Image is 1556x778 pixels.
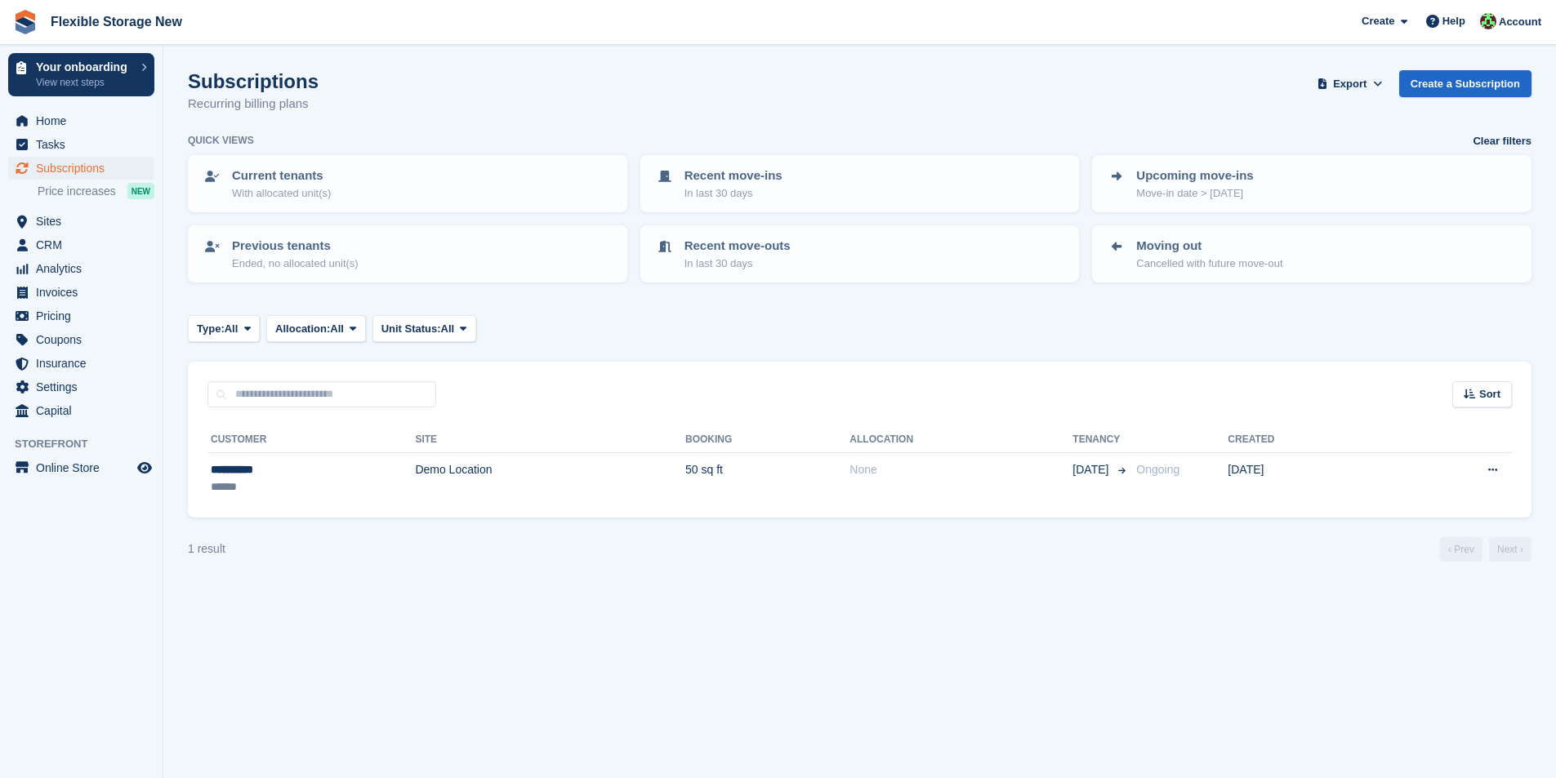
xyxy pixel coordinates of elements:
[36,157,134,180] span: Subscriptions
[8,53,154,96] a: Your onboarding View next steps
[684,237,791,256] p: Recent move-outs
[1399,70,1531,97] a: Create a Subscription
[8,157,154,180] a: menu
[685,427,849,453] th: Booking
[1362,13,1394,29] span: Create
[36,257,134,280] span: Analytics
[1136,256,1282,272] p: Cancelled with future move-out
[685,453,849,505] td: 50 sq ft
[232,167,331,185] p: Current tenants
[684,185,782,202] p: In last 30 days
[188,540,225,558] div: 1 result
[642,157,1078,211] a: Recent move-ins In last 30 days
[36,75,133,90] p: View next steps
[415,427,685,453] th: Site
[415,453,685,505] td: Demo Location
[1072,461,1112,478] span: [DATE]
[441,321,455,337] span: All
[330,321,344,337] span: All
[232,185,331,202] p: With allocated unit(s)
[1473,133,1531,149] a: Clear filters
[197,321,225,337] span: Type:
[1228,453,1392,505] td: [DATE]
[8,281,154,304] a: menu
[849,427,1072,453] th: Allocation
[36,281,134,304] span: Invoices
[36,133,134,156] span: Tasks
[8,305,154,327] a: menu
[8,399,154,422] a: menu
[36,109,134,132] span: Home
[1094,157,1530,211] a: Upcoming move-ins Move-in date > [DATE]
[8,257,154,280] a: menu
[8,233,154,256] a: menu
[13,10,38,34] img: stora-icon-8386f47178a22dfd0bd8f6a31ec36ba5ce8667c1dd55bd0f319d3a0aa187defe.svg
[8,210,154,233] a: menu
[207,427,415,453] th: Customer
[8,456,154,479] a: menu
[1136,237,1282,256] p: Moving out
[275,321,330,337] span: Allocation:
[36,328,134,351] span: Coupons
[36,210,134,233] span: Sites
[266,315,366,342] button: Allocation: All
[127,183,154,199] div: NEW
[8,328,154,351] a: menu
[8,133,154,156] a: menu
[372,315,476,342] button: Unit Status: All
[1228,427,1392,453] th: Created
[38,182,154,200] a: Price increases NEW
[188,133,254,148] h6: Quick views
[188,70,319,92] h1: Subscriptions
[36,456,134,479] span: Online Store
[189,157,626,211] a: Current tenants With allocated unit(s)
[849,461,1072,478] div: None
[1437,537,1535,562] nav: Page
[225,321,239,337] span: All
[1136,185,1253,202] p: Move-in date > [DATE]
[36,376,134,398] span: Settings
[684,256,791,272] p: In last 30 days
[8,109,154,132] a: menu
[36,352,134,375] span: Insurance
[8,376,154,398] a: menu
[1480,13,1496,29] img: David Jones
[1442,13,1465,29] span: Help
[135,458,154,478] a: Preview store
[188,95,319,113] p: Recurring billing plans
[381,321,441,337] span: Unit Status:
[1479,386,1500,402] span: Sort
[1489,537,1531,562] a: Next
[189,227,626,281] a: Previous tenants Ended, no allocated unit(s)
[8,352,154,375] a: menu
[1314,70,1386,97] button: Export
[232,256,359,272] p: Ended, no allocated unit(s)
[38,184,116,199] span: Price increases
[1333,76,1367,92] span: Export
[1136,167,1253,185] p: Upcoming move-ins
[642,227,1078,281] a: Recent move-outs In last 30 days
[44,8,189,35] a: Flexible Storage New
[232,237,359,256] p: Previous tenants
[188,315,260,342] button: Type: All
[1094,227,1530,281] a: Moving out Cancelled with future move-out
[1072,427,1130,453] th: Tenancy
[15,436,163,452] span: Storefront
[36,305,134,327] span: Pricing
[1440,537,1482,562] a: Previous
[36,61,133,73] p: Your onboarding
[1136,463,1179,476] span: Ongoing
[36,233,134,256] span: CRM
[684,167,782,185] p: Recent move-ins
[36,399,134,422] span: Capital
[1499,14,1541,30] span: Account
